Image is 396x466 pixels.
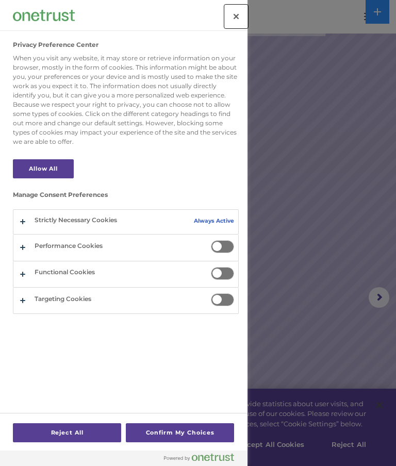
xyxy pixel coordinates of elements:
[225,5,247,28] button: Close
[13,159,74,178] button: Allow All
[126,423,234,442] button: Confirm My Choices
[164,453,242,466] a: Powered by OneTrust Opens in a new Tab
[13,5,75,26] div: Company Logo
[13,10,75,21] img: Company Logo
[13,54,239,146] div: When you visit any website, it may store or retrieve information on your browser, mostly in the f...
[13,423,121,442] button: Reject All
[13,41,98,48] h2: Privacy Preference Center
[164,453,234,461] img: Powered by OneTrust Opens in a new Tab
[13,191,239,204] h3: Manage Consent Preferences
